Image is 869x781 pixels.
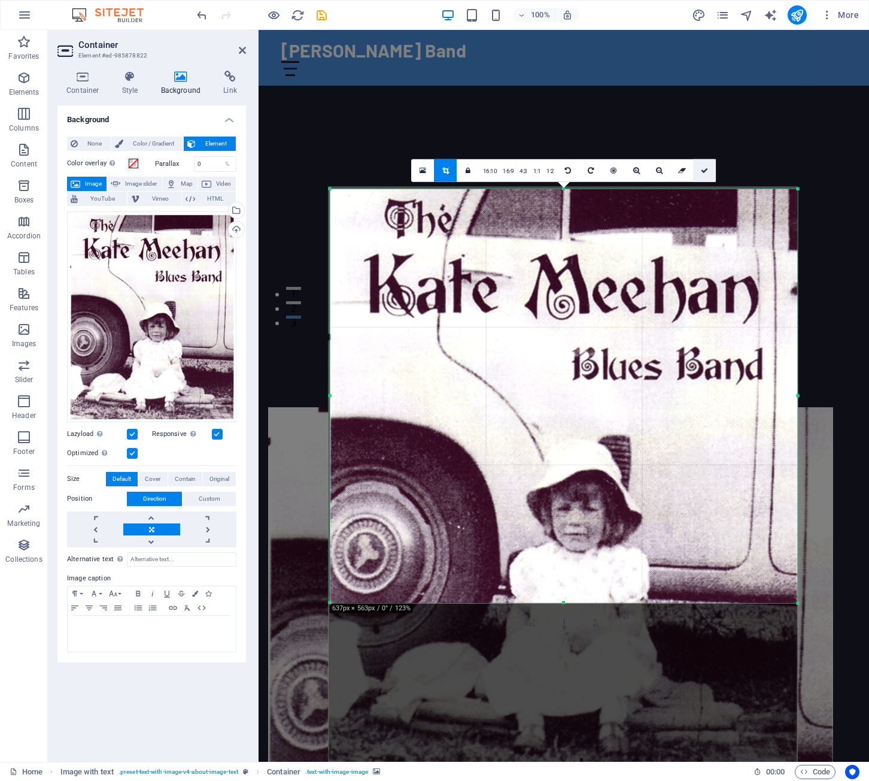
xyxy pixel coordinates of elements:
[60,765,381,779] nav: breadcrumb
[111,601,125,615] button: Align Justify
[111,137,183,151] button: Color / Gradient
[434,159,457,182] a: Crop mode
[671,159,694,182] a: Reset
[716,8,730,22] i: Pages (Ctrl+Alt+S)
[195,601,209,615] button: HTML
[127,552,236,567] input: Alternative text...
[124,177,158,191] span: Image slider
[7,519,40,528] p: Marketing
[648,159,671,182] a: Zoom out
[106,586,125,601] button: Font Size
[199,492,220,506] span: Custom
[15,375,34,385] p: Slider
[67,156,127,171] label: Color overlay
[57,71,113,96] h4: Container
[68,586,87,601] button: Paragraph Format
[28,286,42,289] button: 3
[143,492,166,506] span: Direction
[166,601,180,615] button: Insert Link
[67,571,236,586] label: Image caption
[96,601,111,615] button: Align Right
[60,765,114,779] span: Click to select. Double-click to edit
[209,472,229,486] span: Original
[199,192,232,206] span: HTML
[127,137,180,151] span: Color / Gradient
[127,192,181,206] button: Vimeo
[795,765,835,779] button: Code
[740,8,753,22] i: Navigator
[692,8,706,22] i: Design (Ctrl+Alt+Y)
[764,8,777,22] i: AI Writer
[558,446,572,632] span: 0
[8,52,39,61] p: Favorites
[740,8,754,22] button: navigator
[219,157,236,171] div: %
[7,231,41,241] p: Accordion
[67,177,107,191] button: Image
[180,601,195,615] button: Clear Formatting
[87,586,106,601] button: Font Family
[716,8,730,22] button: pages
[14,195,34,205] p: Boxes
[68,601,82,615] button: Align Left
[13,447,35,456] p: Footer
[315,8,329,22] i: Save (Ctrl+S)
[182,192,236,206] button: HTML
[692,8,706,22] button: design
[174,586,189,601] button: Strikethrough
[67,427,127,441] label: Lazyload
[9,87,39,97] p: Elements
[774,767,776,776] span: :
[199,137,232,151] span: Element
[603,159,625,182] a: Center
[57,105,246,127] h4: Background
[845,765,859,779] button: Usercentrics
[67,472,106,486] label: Size
[107,177,162,191] button: Image slider
[457,159,480,182] a: Keep aspect ratio
[143,192,177,206] span: Vimeo
[816,5,864,25] button: More
[28,271,42,274] button: 2
[291,8,305,22] i: Reload page
[155,161,194,167] label: Parallax
[195,8,209,22] i: Undo: Change image (Ctrl+Z)
[12,411,36,420] p: Header
[764,8,778,22] button: text_generator
[513,8,555,22] button: 100%
[373,768,380,775] i: This element contains a background
[67,211,236,422] div: KMBB-1sAN7pm51p7LsDRQJbW5yw.png
[145,586,160,601] button: Italic (⌘I)
[5,555,42,564] p: Collections
[163,177,197,191] button: Map
[82,601,96,615] button: Align Center
[106,472,138,486] button: Default
[81,137,107,151] span: None
[84,177,103,191] span: Image
[78,40,246,50] h2: Container
[305,765,368,779] span: . text-with-image-image
[290,8,305,22] button: reload
[13,483,35,492] p: Forms
[131,601,145,615] button: Unordered List
[198,177,236,191] button: Video
[753,765,785,779] h6: Session time
[267,765,300,779] span: Click to select. Double-click to edit
[314,8,329,22] button: save
[168,472,202,486] button: Contain
[412,159,434,182] a: Select files from the file manager, stock photos, or upload file(s)
[13,267,35,277] p: Tables
[557,159,580,182] a: Rotate left 90°
[215,177,232,191] span: Video
[11,159,37,169] p: Content
[330,603,413,613] div: 637px × 563px / 0° / 123%
[175,472,196,486] span: Contain
[800,765,830,779] span: Code
[562,10,573,20] i: On resize automatically adjust zoom level to fit chosen device.
[113,472,131,486] span: Default
[145,601,160,615] button: Ordered List
[766,765,785,779] span: 00 00
[500,160,516,183] a: 16:9
[821,9,859,21] span: More
[9,123,39,133] p: Columns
